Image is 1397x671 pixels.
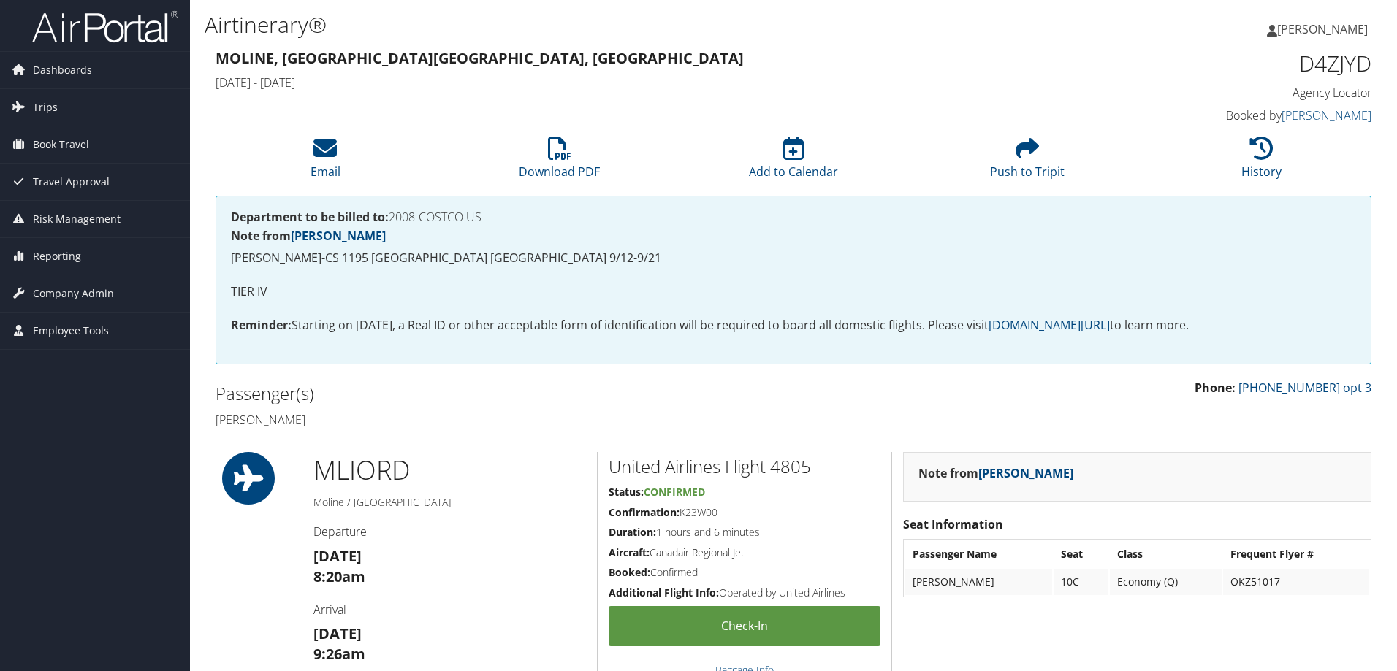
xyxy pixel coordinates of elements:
h5: Moline / [GEOGRAPHIC_DATA] [313,495,586,510]
strong: 9:26am [313,644,365,664]
h1: Airtinerary® [205,9,990,40]
strong: [DATE] [313,546,362,566]
a: Add to Calendar [749,145,838,180]
h4: Booked by [1099,107,1371,123]
h4: [PERSON_NAME] [216,412,783,428]
strong: Status: [609,485,644,499]
h2: Passenger(s) [216,381,783,406]
strong: Note from [231,228,386,244]
strong: Moline, [GEOGRAPHIC_DATA] [GEOGRAPHIC_DATA], [GEOGRAPHIC_DATA] [216,48,744,68]
p: [PERSON_NAME]-CS 1195 [GEOGRAPHIC_DATA] [GEOGRAPHIC_DATA] 9/12-9/21 [231,249,1356,268]
strong: Aircraft: [609,545,650,559]
strong: 8:20am [313,567,365,586]
td: [PERSON_NAME] [905,569,1052,595]
strong: Booked: [609,565,650,579]
th: Class [1110,541,1222,567]
td: Economy (Q) [1110,569,1222,595]
strong: Department to be billed to: [231,209,389,225]
a: [DOMAIN_NAME][URL] [989,317,1110,333]
h5: 1 hours and 6 minutes [609,525,880,540]
strong: [DATE] [313,624,362,643]
span: Risk Management [33,201,121,237]
strong: Phone: [1195,380,1236,396]
th: Passenger Name [905,541,1052,567]
a: [PERSON_NAME] [1282,107,1371,123]
a: [PERSON_NAME] [1267,7,1382,51]
h4: Departure [313,524,586,540]
h5: K23W00 [609,505,880,520]
span: Dashboards [33,52,92,88]
th: Seat [1054,541,1108,567]
h1: MLI ORD [313,452,586,488]
strong: Duration: [609,525,656,539]
strong: Confirmation: [609,505,680,519]
h5: Confirmed [609,565,880,580]
p: Starting on [DATE], a Real ID or other acceptable form of identification will be required to boar... [231,316,1356,335]
a: [PERSON_NAME] [291,228,386,244]
span: Employee Tools [33,313,109,349]
a: History [1241,145,1282,180]
span: [PERSON_NAME] [1277,21,1368,37]
strong: Additional Flight Info: [609,586,719,599]
a: Email [311,145,340,180]
h4: Agency Locator [1099,85,1371,101]
img: airportal-logo.png [32,9,178,44]
th: Frequent Flyer # [1223,541,1369,567]
p: TIER IV [231,283,1356,302]
h5: Canadair Regional Jet [609,545,880,560]
h5: Operated by United Airlines [609,586,880,600]
td: OKZ51017 [1223,569,1369,595]
a: Push to Tripit [990,145,1065,180]
span: Travel Approval [33,164,110,200]
h4: 2008-COSTCO US [231,211,1356,223]
span: Company Admin [33,275,114,312]
a: [PERSON_NAME] [978,465,1073,481]
h2: United Airlines Flight 4805 [609,454,880,479]
span: Confirmed [644,485,705,499]
strong: Note from [918,465,1073,481]
span: Trips [33,89,58,126]
a: [PHONE_NUMBER] opt 3 [1238,380,1371,396]
strong: Seat Information [903,516,1003,532]
h4: [DATE] - [DATE] [216,74,1077,91]
a: Download PDF [519,145,600,180]
td: 10C [1054,569,1108,595]
strong: Reminder: [231,317,292,333]
h4: Arrival [313,602,586,618]
a: Check-in [609,606,880,646]
span: Reporting [33,238,81,275]
h1: D4ZJYD [1099,48,1371,79]
span: Book Travel [33,126,89,163]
